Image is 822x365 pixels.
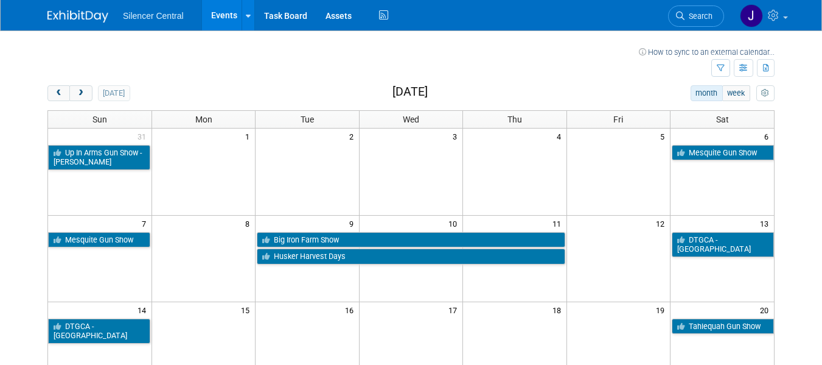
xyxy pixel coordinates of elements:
[551,216,566,231] span: 11
[47,85,70,101] button: prev
[672,145,774,161] a: Mesquite Gun Show
[98,85,130,101] button: [DATE]
[240,302,255,317] span: 15
[740,4,763,27] img: Julissa Linares
[344,302,359,317] span: 16
[655,302,670,317] span: 19
[48,319,150,344] a: DTGCA - [GEOGRAPHIC_DATA]
[301,115,314,124] span: Tue
[447,302,462,317] span: 17
[92,115,107,124] span: Sun
[403,115,419,124] span: Wed
[672,232,774,257] a: DTGCA - [GEOGRAPHIC_DATA]
[507,115,522,124] span: Thu
[136,302,152,317] span: 14
[759,302,774,317] span: 20
[655,216,670,231] span: 12
[672,319,774,335] a: Tahlequah Gun Show
[257,232,565,248] a: Big Iron Farm Show
[392,85,428,99] h2: [DATE]
[639,48,775,57] a: How to sync to an external calendar...
[659,129,670,144] span: 5
[257,249,565,264] a: Husker Harvest Days
[761,90,769,97] i: Personalize Calendar
[348,129,359,144] span: 2
[691,85,723,101] button: month
[244,216,255,231] span: 8
[613,115,623,124] span: Fri
[684,12,712,21] span: Search
[763,129,774,144] span: 6
[141,216,152,231] span: 7
[348,216,359,231] span: 9
[551,302,566,317] span: 18
[48,145,150,170] a: Up In Arms Gun Show - [PERSON_NAME]
[47,10,108,23] img: ExhibitDay
[123,11,184,21] span: Silencer Central
[451,129,462,144] span: 3
[69,85,92,101] button: next
[244,129,255,144] span: 1
[668,5,724,27] a: Search
[556,129,566,144] span: 4
[136,129,152,144] span: 31
[756,85,775,101] button: myCustomButton
[195,115,212,124] span: Mon
[759,216,774,231] span: 13
[722,85,750,101] button: week
[716,115,729,124] span: Sat
[447,216,462,231] span: 10
[48,232,150,248] a: Mesquite Gun Show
